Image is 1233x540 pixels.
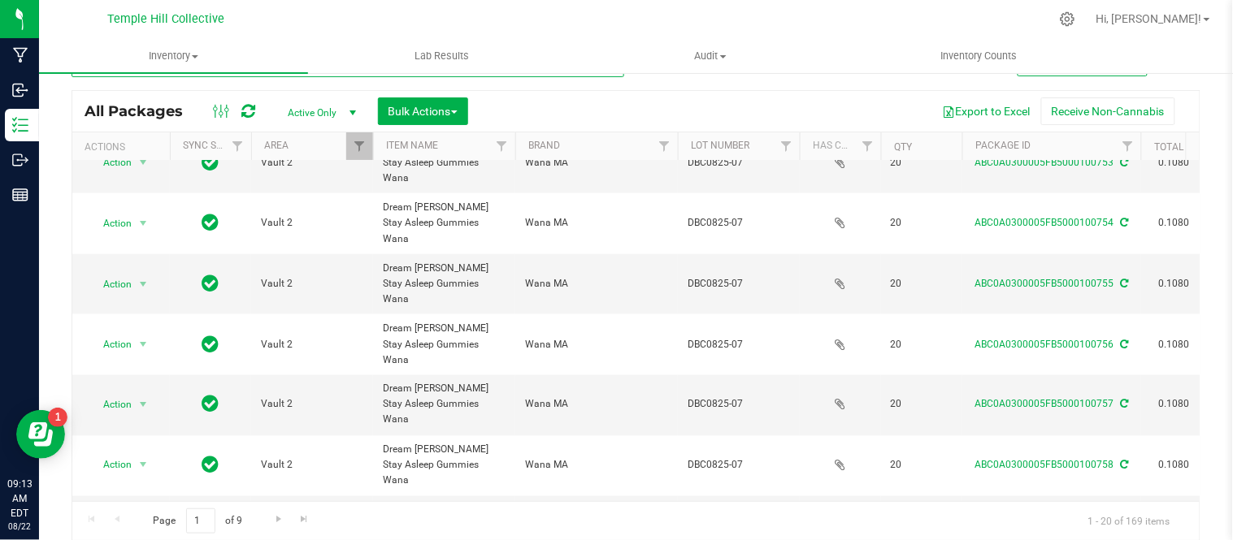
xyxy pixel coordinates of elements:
[688,155,790,171] span: DBC0825-07
[133,333,154,356] span: select
[1118,217,1129,228] span: Sync from Compliance System
[1151,454,1198,477] span: 0.1080
[139,508,256,534] span: Page of 9
[39,39,308,73] a: Inventory
[773,132,800,160] a: Filter
[691,140,749,151] a: Lot Number
[261,155,363,171] span: Vault 2
[1096,12,1202,25] span: Hi, [PERSON_NAME]!
[89,212,132,235] span: Action
[39,49,308,63] span: Inventory
[346,132,373,160] a: Filter
[12,117,28,133] inline-svg: Inventory
[975,399,1114,410] a: ABC0A0300005FB5000100757
[1154,141,1213,153] a: Total THC%
[1151,211,1198,235] span: 0.1080
[891,397,953,413] span: 20
[202,333,219,356] span: In Sync
[1075,508,1183,533] span: 1 - 20 of 169 items
[7,477,32,521] p: 09:13 AM EDT
[651,132,678,160] a: Filter
[525,155,668,171] span: Wana MA
[264,140,289,151] a: Area
[261,397,363,413] span: Vault 2
[89,394,132,417] span: Action
[1151,151,1198,175] span: 0.1080
[133,273,154,296] span: select
[202,211,219,234] span: In Sync
[261,458,363,473] span: Vault 2
[525,397,668,413] span: Wana MA
[89,454,132,477] span: Action
[133,151,154,174] span: select
[393,49,491,63] span: Lab Results
[308,39,577,73] a: Lab Results
[85,141,163,153] div: Actions
[383,140,506,187] span: Dream [PERSON_NAME] Stay Asleep Gummies Wana
[12,152,28,168] inline-svg: Outbound
[1118,399,1129,410] span: Sync from Compliance System
[854,132,881,160] a: Filter
[1151,272,1198,296] span: 0.1080
[528,140,560,151] a: Brand
[389,105,458,118] span: Bulk Actions
[488,132,515,160] a: Filter
[525,458,668,473] span: Wana MA
[525,276,668,292] span: Wana MA
[932,97,1041,125] button: Export to Excel
[1118,460,1129,471] span: Sync from Compliance System
[383,321,506,368] span: Dream [PERSON_NAME] Stay Asleep Gummies Wana
[975,278,1114,289] a: ABC0A0300005FB5000100755
[183,140,245,151] a: Sync Status
[1114,132,1141,160] a: Filter
[261,215,363,231] span: Vault 2
[386,140,438,151] a: Item Name
[202,454,219,477] span: In Sync
[89,333,132,356] span: Action
[845,39,1114,73] a: Inventory Counts
[894,141,912,153] a: Qty
[85,102,199,120] span: All Packages
[383,261,506,308] span: Dream [PERSON_NAME] Stay Asleep Gummies Wana
[12,82,28,98] inline-svg: Inbound
[688,276,790,292] span: DBC0825-07
[261,337,363,352] span: Vault 2
[577,49,844,63] span: Audit
[688,458,790,473] span: DBC0825-07
[1118,157,1129,168] span: Sync from Compliance System
[12,47,28,63] inline-svg: Manufacturing
[576,39,845,73] a: Audit
[688,337,790,352] span: DBC0825-07
[48,408,67,427] iframe: Resource center unread badge
[202,393,219,416] span: In Sync
[383,382,506,429] span: Dream [PERSON_NAME] Stay Asleep Gummies Wana
[800,132,881,161] th: Has COA
[383,200,506,247] span: Dream [PERSON_NAME] Stay Asleep Gummies Wana
[1118,278,1129,289] span: Sync from Compliance System
[186,508,215,534] input: 1
[1151,393,1198,417] span: 0.1080
[378,97,468,125] button: Bulk Actions
[16,410,65,459] iframe: Resource center
[688,397,790,413] span: DBC0825-07
[261,276,363,292] span: Vault 2
[1041,97,1175,125] button: Receive Non-Cannabis
[891,155,953,171] span: 20
[891,337,953,352] span: 20
[1118,339,1129,350] span: Sync from Compliance System
[202,151,219,174] span: In Sync
[688,215,790,231] span: DBC0825-07
[525,215,668,231] span: Wana MA
[293,508,316,530] a: Go to the last page
[383,443,506,490] span: Dream [PERSON_NAME] Stay Asleep Gummies Wana
[107,12,224,26] span: Temple Hill Collective
[891,276,953,292] span: 20
[133,394,154,417] span: select
[891,458,953,473] span: 20
[975,217,1114,228] a: ABC0A0300005FB5000100754
[202,272,219,295] span: In Sync
[1151,333,1198,356] span: 0.1080
[1057,11,1078,27] div: Manage settings
[975,157,1114,168] a: ABC0A0300005FB5000100753
[975,140,1031,151] a: Package ID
